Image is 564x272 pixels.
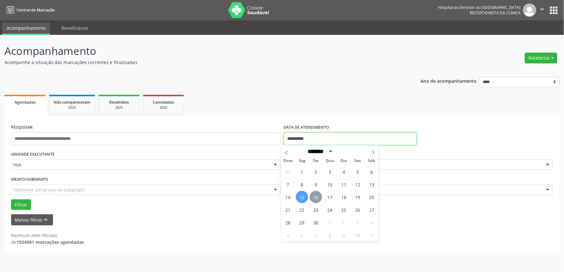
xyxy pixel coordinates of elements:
span: Outubro 9, 2025 [338,229,350,241]
div: Nenhum item filtrado [11,232,84,239]
span: Central de Marcação [17,7,55,13]
div: 2025 [54,105,90,110]
span: Setembro 11, 2025 [338,178,350,191]
span: Setembro 29, 2025 [296,216,308,229]
img: img [523,3,536,17]
i: keyboard_arrow_up [43,216,50,223]
span: Setembro 5, 2025 [352,165,364,178]
span: Setembro 15, 2025 [296,191,308,203]
span: Setembro 19, 2025 [352,191,364,203]
span: Outubro 10, 2025 [352,229,364,241]
span: Outubro 4, 2025 [366,216,378,229]
span: Setembro 20, 2025 [366,191,378,203]
p: Ano de acompanhamento [421,77,477,85]
span: Setembro 24, 2025 [324,204,336,216]
span: Setembro 8, 2025 [296,178,308,191]
span: Setembro 12, 2025 [352,178,364,191]
span: Setembro 3, 2025 [324,165,336,178]
span: Cancelados [153,100,174,105]
span: Setembro 26, 2025 [352,204,364,216]
span: Outubro 3, 2025 [352,216,364,229]
span: Setembro 10, 2025 [324,178,336,191]
span: Setembro 18, 2025 [338,191,350,203]
span: Setembro 25, 2025 [338,204,350,216]
span: Setembro 4, 2025 [338,165,350,178]
span: Outubro 11, 2025 [366,229,378,241]
span: Outubro 5, 2025 [282,229,294,241]
button: Menos filtroskeyboard_arrow_up [11,214,53,225]
label: PESQUISAR [11,123,33,133]
span: Selecione um grupo ou subgrupo [13,186,84,193]
span: Setembro 2, 2025 [310,165,322,178]
span: Ter [309,159,323,163]
span: Seg [295,159,309,163]
span: Equipe Geriatria [286,162,540,168]
p: Acompanhamento [4,43,393,59]
span: Setembro 7, 2025 [282,178,294,191]
span: Não compareceram [54,100,90,105]
a: Beneficiários [57,23,93,34]
span: Setembro 14, 2025 [282,191,294,203]
div: de [11,239,84,245]
span: Setembro 6, 2025 [366,165,378,178]
input: Year [333,148,354,155]
div: 2025 [148,105,179,110]
span: Recepcionista da clínica [470,10,521,16]
button:  [536,3,548,17]
strong: 1924081 marcações agendadas [17,239,84,245]
label: DATA DE ATENDIMENTO [284,123,329,133]
span: Setembro 27, 2025 [366,204,378,216]
span: Agendados [15,100,36,105]
button: Filtrar [11,199,31,210]
span: Outubro 8, 2025 [324,229,336,241]
select: Month [306,148,334,155]
span: Outubro 1, 2025 [324,216,336,229]
button: Relatórios [525,53,557,63]
button: apps [548,5,560,16]
span: Setembro 1, 2025 [296,165,308,178]
span: Setembro 28, 2025 [282,216,294,229]
span: Setembro 23, 2025 [310,204,322,216]
label: UNIDADE EXECUTANTE [11,150,55,159]
span: Setembro 22, 2025 [296,204,308,216]
i:  [539,6,546,13]
a: Central de Marcação [4,5,55,15]
span: Setembro 17, 2025 [324,191,336,203]
div: 2025 [103,105,135,110]
p: Acompanhe a situação das marcações correntes e finalizadas [4,59,393,66]
span: Outubro 2, 2025 [338,216,350,229]
span: Setembro 9, 2025 [310,178,322,191]
span: Outubro 6, 2025 [296,229,308,241]
span: Sáb [365,159,379,163]
span: Qui [337,159,351,163]
span: Setembro 16, 2025 [310,191,322,203]
span: Hse [13,162,268,168]
span: Resolvidos [109,100,129,105]
span: Qua [323,159,337,163]
span: Setembro 30, 2025 [310,216,322,229]
span: Dom [281,159,295,163]
div: Hospital do Servidor do [GEOGRAPHIC_DATA] [438,5,521,10]
span: Setembro 21, 2025 [282,204,294,216]
a: Acompanhamento [2,23,50,35]
span: Outubro 7, 2025 [310,229,322,241]
span: Agosto 31, 2025 [282,165,294,178]
label: Grupo/Subgrupo [11,174,48,184]
span: Sex [351,159,365,163]
span: Setembro 13, 2025 [366,178,378,191]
